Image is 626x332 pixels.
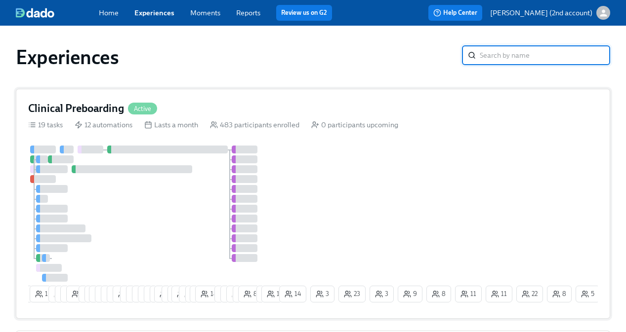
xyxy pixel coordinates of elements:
[403,289,417,299] span: 9
[171,286,199,302] button: 19
[35,289,51,299] span: 14
[167,289,180,299] span: 4
[95,286,122,302] button: 22
[28,101,124,116] h4: Clinical Preboarding
[455,286,482,302] button: 11
[201,289,217,299] span: 18
[28,120,63,130] div: 19 tasks
[150,286,173,302] button: 7
[107,286,134,302] button: 13
[128,105,157,112] span: Active
[112,289,128,299] span: 13
[16,8,99,18] a: dado
[16,45,119,69] h1: Experiences
[195,286,223,302] button: 18
[177,289,194,299] span: 19
[185,286,209,302] button: 7
[149,289,163,299] span: 3
[547,286,572,302] button: 8
[72,289,85,299] span: 8
[30,286,57,302] button: 14
[226,286,251,302] button: 9
[84,289,97,299] span: 5
[491,289,507,299] span: 11
[486,286,512,302] button: 11
[220,286,245,302] button: 8
[99,8,119,17] a: Home
[281,8,327,18] a: Review us on G2
[236,8,260,17] a: Reports
[75,120,132,130] div: 12 automations
[581,289,594,299] span: 5
[66,286,91,302] button: 8
[233,286,257,302] button: 4
[522,289,538,299] span: 22
[120,286,144,302] button: 3
[244,289,257,299] span: 8
[144,286,168,302] button: 3
[79,286,103,302] button: 5
[16,89,610,319] a: Clinical PreboardingActive19 tasks 12 automations Lasts a month 483 participants enrolled 0 parti...
[125,289,139,299] span: 3
[66,289,80,299] span: 6
[433,8,477,18] span: Help Center
[134,8,174,17] a: Experiences
[106,289,123,299] span: 15
[160,289,175,299] span: 27
[398,286,422,302] button: 9
[375,289,388,299] span: 3
[226,289,240,299] span: 8
[480,45,610,65] input: Search by name
[167,286,191,302] button: 2
[55,286,79,302] button: 1
[101,286,128,302] button: 15
[184,289,198,299] span: 6
[154,286,181,302] button: 27
[179,286,204,302] button: 6
[576,286,600,302] button: 5
[190,8,220,17] a: Moments
[490,6,610,20] button: [PERSON_NAME] (2nd account)
[190,286,216,302] button: 11
[214,286,239,302] button: 9
[113,286,140,302] button: 13
[460,289,476,299] span: 11
[267,289,282,299] span: 17
[137,289,151,299] span: 5
[132,286,156,302] button: 5
[16,8,54,18] img: dado
[261,286,288,302] button: 17
[279,286,306,302] button: 14
[60,286,85,302] button: 6
[285,289,301,299] span: 14
[311,120,398,130] div: 0 participants upcoming
[118,289,134,299] span: 13
[220,289,234,299] span: 9
[426,286,451,302] button: 8
[516,286,543,302] button: 22
[256,286,280,302] button: 7
[84,286,109,302] button: 4
[490,8,592,18] p: [PERSON_NAME] (2nd account)
[138,286,162,302] button: 7
[126,286,150,302] button: 3
[210,120,299,130] div: 483 participants enrolled
[276,5,332,21] button: Review us on G2
[428,5,482,21] button: Help Center
[552,289,566,299] span: 8
[89,286,116,302] button: 24
[432,289,446,299] span: 8
[162,286,186,302] button: 4
[94,289,111,299] span: 24
[131,289,145,299] span: 3
[370,286,394,302] button: 3
[338,286,366,302] button: 23
[54,289,68,299] span: 9
[144,120,198,130] div: Lasts a month
[232,289,246,299] span: 9
[48,286,73,302] button: 9
[316,289,329,299] span: 3
[344,289,360,299] span: 23
[238,286,263,302] button: 8
[310,286,334,302] button: 3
